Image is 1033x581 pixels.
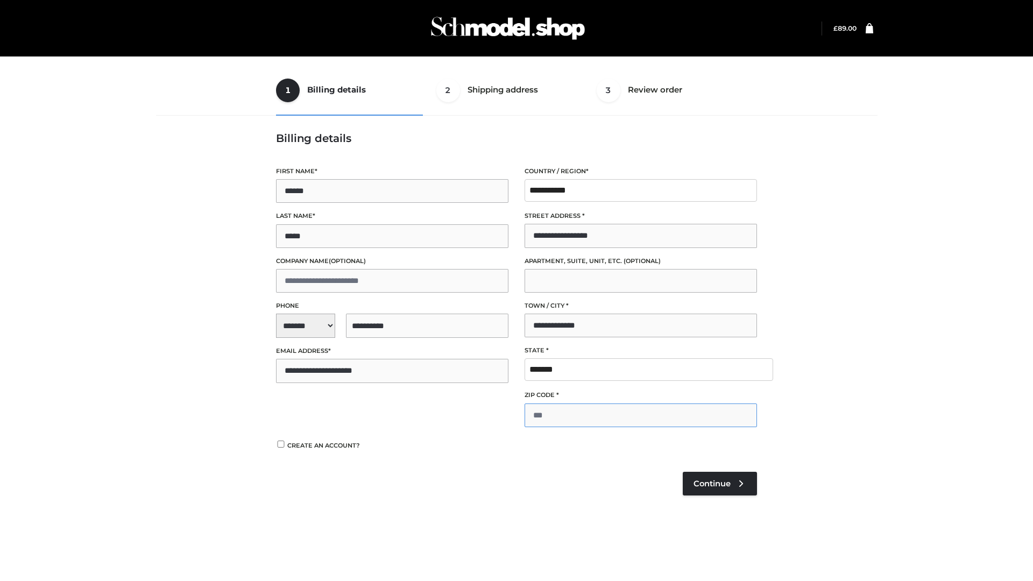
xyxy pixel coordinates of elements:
label: Town / City [525,301,757,311]
label: Country / Region [525,166,757,176]
label: Company name [276,256,508,266]
label: Last name [276,211,508,221]
a: Continue [683,472,757,495]
label: Street address [525,211,757,221]
span: £ [833,24,838,32]
label: First name [276,166,508,176]
label: ZIP Code [525,390,757,400]
h3: Billing details [276,132,757,145]
bdi: 89.00 [833,24,857,32]
a: £89.00 [833,24,857,32]
span: Create an account? [287,442,360,449]
label: State [525,345,757,356]
span: (optional) [624,257,661,265]
span: (optional) [329,257,366,265]
input: Create an account? [276,441,286,448]
img: Schmodel Admin 964 [427,7,589,49]
label: Phone [276,301,508,311]
label: Email address [276,346,508,356]
label: Apartment, suite, unit, etc. [525,256,757,266]
span: Continue [694,479,731,488]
